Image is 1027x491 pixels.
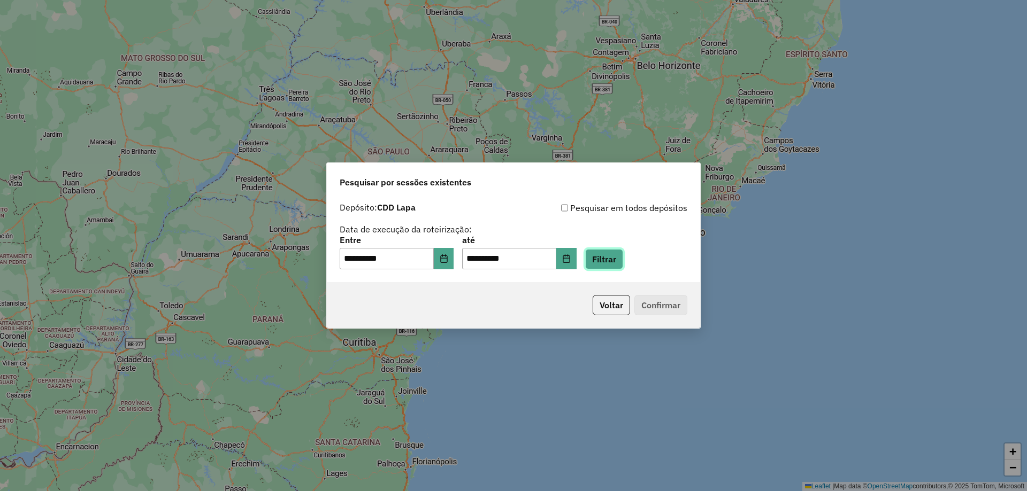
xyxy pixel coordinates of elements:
button: Filtrar [585,249,623,269]
label: Entre [340,233,454,246]
button: Voltar [593,295,630,315]
strong: CDD Lapa [377,202,416,213]
label: Data de execução da roteirização: [340,223,472,236]
label: Depósito: [340,201,416,214]
span: Pesquisar por sessões existentes [340,176,471,189]
label: até [462,233,576,246]
div: Pesquisar em todos depósitos [513,201,687,214]
button: Choose Date [434,248,454,269]
button: Choose Date [556,248,577,269]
